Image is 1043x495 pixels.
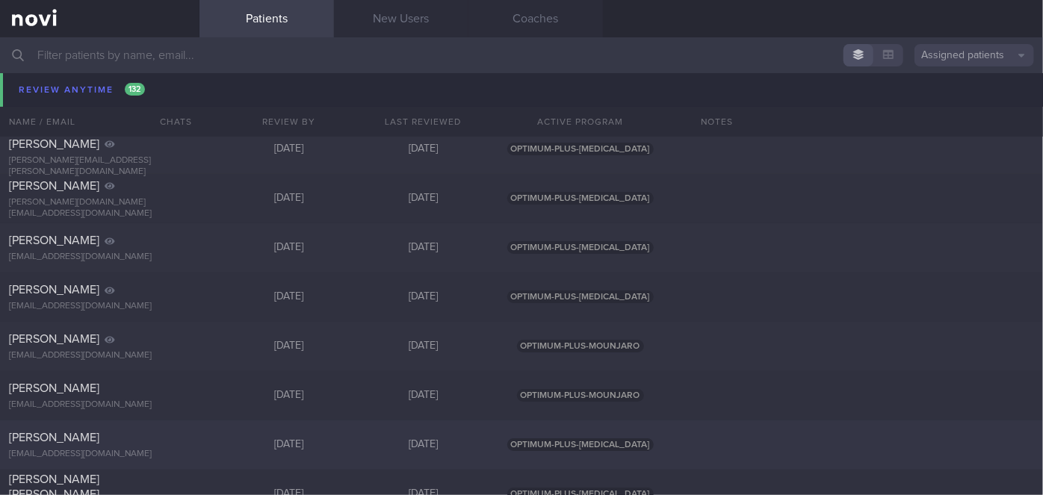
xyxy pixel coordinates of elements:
[507,241,654,254] span: OPTIMUM-PLUS-[MEDICAL_DATA]
[222,241,356,255] div: [DATE]
[9,234,99,246] span: [PERSON_NAME]
[9,301,191,312] div: [EMAIL_ADDRESS][DOMAIN_NAME]
[222,93,356,107] div: [DATE]
[9,252,191,263] div: [EMAIL_ADDRESS][DOMAIN_NAME]
[9,432,99,443] span: [PERSON_NAME]
[356,438,491,452] div: [DATE]
[222,389,356,402] div: [DATE]
[517,389,644,402] span: OPTIMUM-PLUS-MOUNJARO
[356,340,491,353] div: [DATE]
[507,290,654,303] span: OPTIMUM-PLUS-[MEDICAL_DATA]
[9,197,191,220] div: [PERSON_NAME][DOMAIN_NAME][EMAIL_ADDRESS][DOMAIN_NAME]
[356,389,491,402] div: [DATE]
[507,143,654,155] span: OPTIMUM-PLUS-[MEDICAL_DATA]
[356,93,491,107] div: [DATE]
[507,192,654,205] span: OPTIMUM-PLUS-[MEDICAL_DATA]
[356,290,491,304] div: [DATE]
[507,93,654,106] span: OPTIMUM-PLUS-[MEDICAL_DATA]
[914,44,1034,66] button: Assigned patients
[9,123,99,150] span: [PERSON_NAME] [PERSON_NAME]
[9,449,191,460] div: [EMAIL_ADDRESS][DOMAIN_NAME]
[517,340,644,352] span: OPTIMUM-PLUS-MOUNJARO
[9,111,191,122] div: [EMAIL_ADDRESS][DOMAIN_NAME]
[356,143,491,156] div: [DATE]
[9,180,99,192] span: [PERSON_NAME]
[222,192,356,205] div: [DATE]
[222,438,356,452] div: [DATE]
[9,350,191,361] div: [EMAIL_ADDRESS][DOMAIN_NAME]
[507,438,654,451] span: OPTIMUM-PLUS-[MEDICAL_DATA]
[356,192,491,205] div: [DATE]
[9,333,99,345] span: [PERSON_NAME]
[9,284,99,296] span: [PERSON_NAME]
[9,399,191,411] div: [EMAIL_ADDRESS][DOMAIN_NAME]
[356,241,491,255] div: [DATE]
[9,79,99,106] span: SANDARBH [PERSON_NAME]
[222,290,356,304] div: [DATE]
[9,382,99,394] span: [PERSON_NAME]
[222,340,356,353] div: [DATE]
[9,155,191,178] div: [PERSON_NAME][EMAIL_ADDRESS][PERSON_NAME][DOMAIN_NAME]
[222,143,356,156] div: [DATE]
